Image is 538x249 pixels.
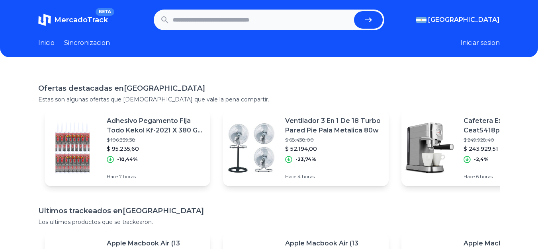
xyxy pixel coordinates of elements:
[416,17,426,23] img: Argentina
[38,14,51,26] img: MercadoTrack
[285,173,382,180] p: Hace 4 horas
[38,83,500,94] h1: Ofertas destacadas en [GEOGRAPHIC_DATA]
[117,156,138,163] p: -10,44%
[223,120,279,176] img: Featured image
[460,38,500,48] button: Iniciar sesion
[107,116,204,135] p: Adhesivo Pegamento Fija Todo Kekol Kf-2021 X 380 Gr X16 Uni
[474,156,489,163] p: -2,4%
[428,15,500,25] span: [GEOGRAPHIC_DATA]
[107,145,204,153] p: $ 95.235,60
[285,137,382,143] p: $ 68.438,00
[38,38,55,48] a: Inicio
[285,145,382,153] p: $ 52.194,00
[64,38,110,48] a: Sincronizacion
[54,16,108,24] span: MercadoTrack
[38,218,500,226] p: Los ultimos productos que se trackearon.
[295,156,316,163] p: -23,74%
[416,15,500,25] button: [GEOGRAPHIC_DATA]
[96,8,114,16] span: BETA
[107,173,204,180] p: Hace 7 horas
[223,110,389,186] a: Featured imageVentilador 3 En 1 De 18 Turbo Pared Pie Pala Metalica 80w$ 68.438,00$ 52.194,00-23,...
[285,116,382,135] p: Ventilador 3 En 1 De 18 Turbo Pared Pie Pala Metalica 80w
[45,110,210,186] a: Featured imageAdhesivo Pegamento Fija Todo Kekol Kf-2021 X 380 Gr X16 Uni$ 106.339,38$ 95.235,60-...
[45,120,100,176] img: Featured image
[401,120,457,176] img: Featured image
[107,137,204,143] p: $ 106.339,38
[38,95,500,103] p: Estas son algunas ofertas que [DEMOGRAPHIC_DATA] que vale la pena compartir.
[38,14,108,26] a: MercadoTrackBETA
[38,205,500,216] h1: Ultimos trackeados en [GEOGRAPHIC_DATA]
